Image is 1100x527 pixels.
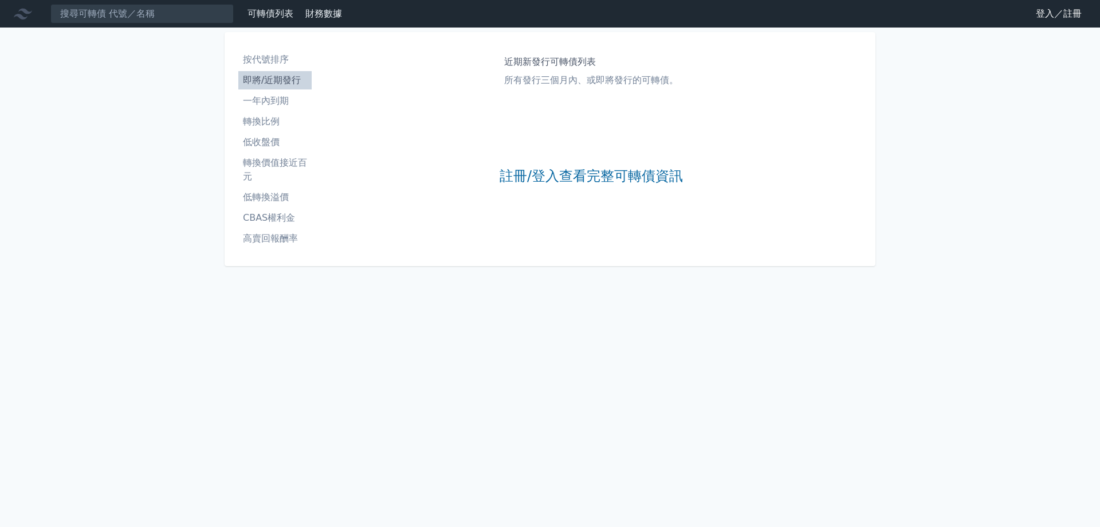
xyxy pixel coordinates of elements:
li: 即將/近期發行 [238,73,312,87]
li: 按代號排序 [238,53,312,67]
li: 轉換比例 [238,115,312,128]
a: 轉換比例 [238,112,312,131]
a: 低收盤價 [238,133,312,151]
li: 低收盤價 [238,135,312,149]
a: 一年內到期 [238,92,312,110]
a: 註冊/登入查看完整可轉債資訊 [500,167,683,186]
input: 搜尋可轉債 代號／名稱 [50,4,234,24]
h1: 近期新發行可轉債列表 [504,55,678,69]
p: 所有發行三個月內、或即將發行的可轉債。 [504,73,678,87]
a: 高賣回報酬率 [238,229,312,248]
li: 一年內到期 [238,94,312,108]
li: CBAS權利金 [238,211,312,225]
a: 低轉換溢價 [238,188,312,206]
li: 高賣回報酬率 [238,232,312,245]
li: 低轉換溢價 [238,190,312,204]
a: CBAS權利金 [238,209,312,227]
a: 可轉債列表 [247,8,293,19]
a: 轉換價值接近百元 [238,154,312,186]
a: 登入／註冊 [1027,5,1091,23]
a: 即將/近期發行 [238,71,312,89]
a: 按代號排序 [238,50,312,69]
li: 轉換價值接近百元 [238,156,312,184]
a: 財務數據 [305,8,342,19]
